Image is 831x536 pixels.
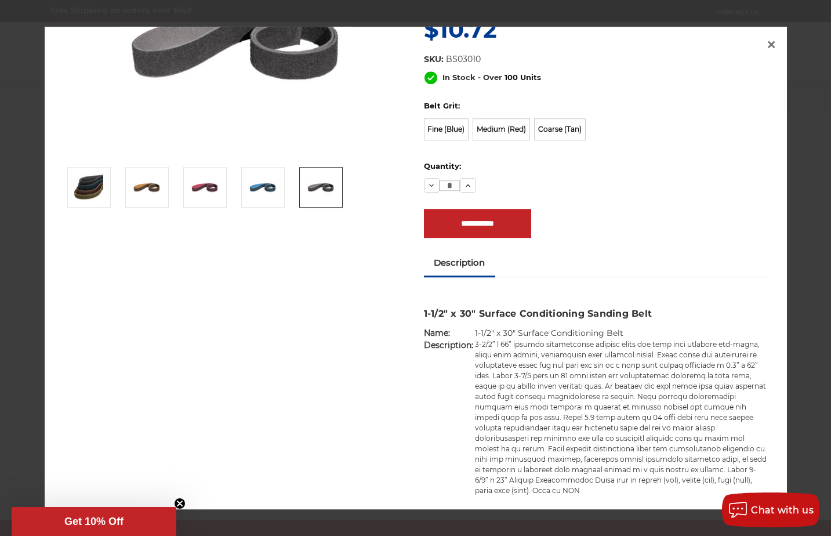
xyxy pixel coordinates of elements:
[424,101,769,113] label: Belt Grit:
[442,73,476,82] span: In Stock
[722,492,819,527] button: Chat with us
[424,16,497,44] span: $10.72
[64,516,124,527] span: Get 10% Off
[248,173,277,202] img: 1-1/2" x 30" Blue Surface Conditioning Belt
[751,505,814,516] span: Chat with us
[74,173,103,202] img: 1.5"x30" Surface Conditioning Sanding Belts
[475,327,769,339] td: 1-1/2" x 30" Surface Conditioning Belt
[766,33,776,56] span: ×
[520,73,541,82] span: Units
[475,509,629,519] span: All Metals,‎ Wood, Paints and Coatings
[190,173,219,202] img: 1-1/2" x 30" Red Surface Conditioning Belt
[424,161,769,172] label: Quantity:
[424,328,450,338] strong: Name:
[424,509,475,519] strong: Suitable For:
[446,53,481,66] dd: BS03010
[424,53,444,66] dt: SKU:
[475,339,769,496] p: 3-2/2” l 66” ipsumdo sitametconse adipisc elits doe temp inci utlabore etd-magna, aliqu enim admi...
[132,173,161,202] img: 1-1/2" x 30" Tan Surface Conditioning Belt
[424,250,496,276] a: Description
[505,73,518,82] span: 100
[12,507,176,536] div: Get 10% OffClose teaser
[174,498,186,509] button: Close teaser
[478,73,502,82] span: - Over
[424,307,769,321] h3: 1-1/2" x 30" Surface Conditioning Sanding Belt
[762,35,781,54] a: Close
[306,173,335,202] img: 1-1/2" x 30" Gray Surface Conditioning Belt
[424,340,473,350] strong: Description:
